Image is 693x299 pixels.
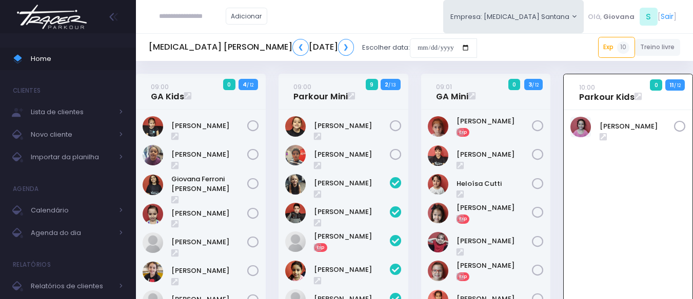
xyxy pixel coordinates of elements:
a: [PERSON_NAME] [314,121,390,131]
a: [PERSON_NAME] [457,236,532,246]
a: [PERSON_NAME] [314,149,390,160]
img: Giovana Ferroni Gimenes de Almeida [143,175,163,195]
span: Lista de clientes [31,105,113,119]
a: [PERSON_NAME] [600,121,675,132]
span: Olá, [588,12,602,22]
a: [PERSON_NAME] [314,265,390,275]
div: Escolher data: [149,36,477,59]
span: 9 [366,79,378,90]
strong: 2 [385,80,388,89]
img: Helena Sass Lopes [285,261,306,281]
img: Manuela Delmond [428,261,448,281]
img: Levi Teofilo de Almeida Neto [285,145,306,165]
span: 0 [508,79,521,90]
span: 0 [650,79,662,91]
span: S [640,8,658,26]
a: [PERSON_NAME] [171,266,247,276]
img: Laís de Moraes Salgado [285,116,306,137]
span: Relatórios de clientes [31,280,113,293]
a: [PERSON_NAME] [314,231,390,242]
a: [PERSON_NAME] [171,237,247,247]
img: Isabella Palma Reis [570,117,591,137]
span: Importar da planilha [31,151,113,164]
a: 09:01GA Mini [436,81,468,102]
img: Bianca Munaretto Fonte [428,116,448,137]
a: [PERSON_NAME] [171,121,247,131]
span: Novo cliente [31,128,113,141]
small: / 12 [532,82,539,88]
span: Home [31,52,123,66]
a: [PERSON_NAME] [457,261,532,271]
a: Giovana Ferroni [PERSON_NAME] [171,174,247,194]
a: [PERSON_NAME] [171,208,247,219]
img: Ana Clara Vicalvi DOliveira Lima [143,145,163,165]
strong: 11 [670,81,674,89]
img: Davi Silvério Lourençato [285,231,306,252]
img: Laís Bacini Amorim [143,232,163,253]
a: Exp10 [598,37,635,57]
small: / 12 [247,82,253,88]
span: 0 [223,79,235,90]
span: Giovana [603,12,635,22]
a: ❯ [338,39,354,56]
small: 10:00 [579,82,595,92]
a: 09:00GA Kids [151,81,184,102]
img: Heloísa Cutti Iagalo [428,174,448,195]
small: 09:00 [293,82,311,92]
a: 09:00Parkour Mini [293,81,348,102]
a: ❮ [292,39,309,56]
h4: Relatórios [13,254,51,275]
img: Laura Almeida [428,203,448,223]
div: [ ] [584,5,680,28]
a: [PERSON_NAME] [457,116,532,126]
span: 10 [617,41,629,54]
h4: Agenda [13,179,39,199]
small: / 13 [388,82,396,88]
span: Agenda do dia [31,226,113,240]
img: Lívia Fontoura Machado Liberal [143,262,163,282]
small: 09:00 [151,82,169,92]
img: Alice Silva de Mendonça [143,116,163,137]
img: Benicio Domingos Barbosa [285,203,306,223]
img: LAURA ORTIZ CAMPOS VIEIRA [143,204,163,224]
img: Arthur Amancio Baldasso [285,174,306,195]
a: [PERSON_NAME] [314,207,390,217]
h4: Clientes [13,80,41,101]
img: Diana ferreira dos santos [428,145,448,166]
a: 10:00Parkour Kids [579,82,635,102]
small: / 12 [674,82,681,89]
a: [PERSON_NAME] [314,178,390,188]
a: [PERSON_NAME] [457,149,532,160]
h5: [MEDICAL_DATA] [PERSON_NAME] [DATE] [149,39,354,56]
a: [PERSON_NAME] [457,203,532,213]
img: Laís Silva de Mendonça [428,232,448,252]
a: Treino livre [635,39,681,56]
span: Calendário [31,204,113,217]
a: Sair [661,11,674,22]
small: 09:01 [436,82,452,92]
a: [PERSON_NAME] [171,149,247,160]
strong: 3 [528,80,532,89]
strong: 4 [243,80,247,89]
a: Adicionar [226,8,268,25]
a: Heloísa Cutti [457,179,532,189]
